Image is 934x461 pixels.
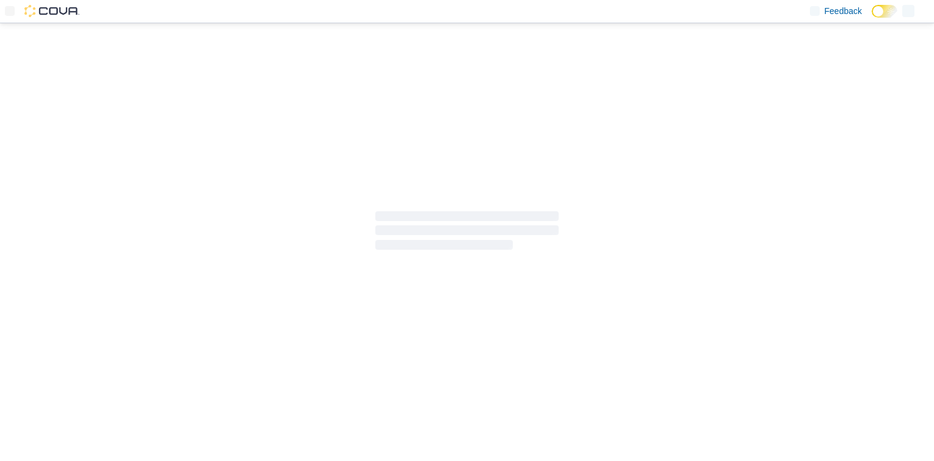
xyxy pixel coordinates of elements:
span: Loading [375,214,559,253]
input: Dark Mode [872,5,897,18]
span: Feedback [825,5,862,17]
img: Cova [24,5,79,17]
